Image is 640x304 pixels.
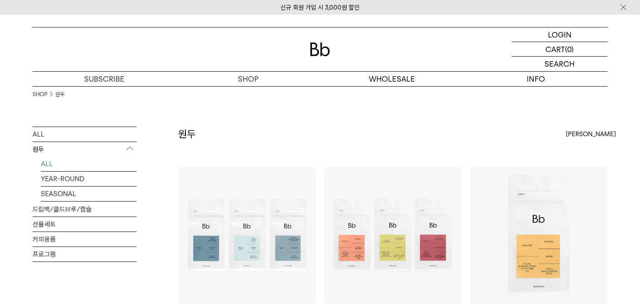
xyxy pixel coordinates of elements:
p: LOGIN [548,27,572,42]
img: 8월의 커피 3종 (각 200g x3) [325,167,461,304]
a: SHOP [176,72,320,86]
a: ALL [32,127,137,142]
a: LOGIN [512,27,607,42]
a: CART (0) [512,42,607,57]
a: YEAR-ROUND [41,172,137,186]
p: (0) [565,42,574,56]
a: 원두 [55,90,65,99]
img: 블렌드 커피 3종 (각 200g x3) [179,167,315,304]
p: SEARCH [545,57,575,71]
a: ALL [41,157,137,171]
a: 드립백/콜드브루/캡슐 [32,202,137,217]
p: CART [545,42,565,56]
a: 선물세트 [32,217,137,232]
a: 신규 회원 가입 시 3,000원 할인 [280,4,360,11]
a: SEASONAL [41,187,137,201]
a: 커피용품 [32,232,137,247]
a: SHOP [32,90,47,99]
p: WHOLESALE [320,72,464,86]
a: SUBSCRIBE [32,72,176,86]
span: [PERSON_NAME] [566,129,616,139]
p: 원두 [32,142,137,157]
img: 로고 [310,42,330,56]
img: 브라질 아란치스 [470,167,607,304]
h2: 원두 [178,127,196,141]
a: 프로그램 [32,247,137,262]
p: INFO [464,72,607,86]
